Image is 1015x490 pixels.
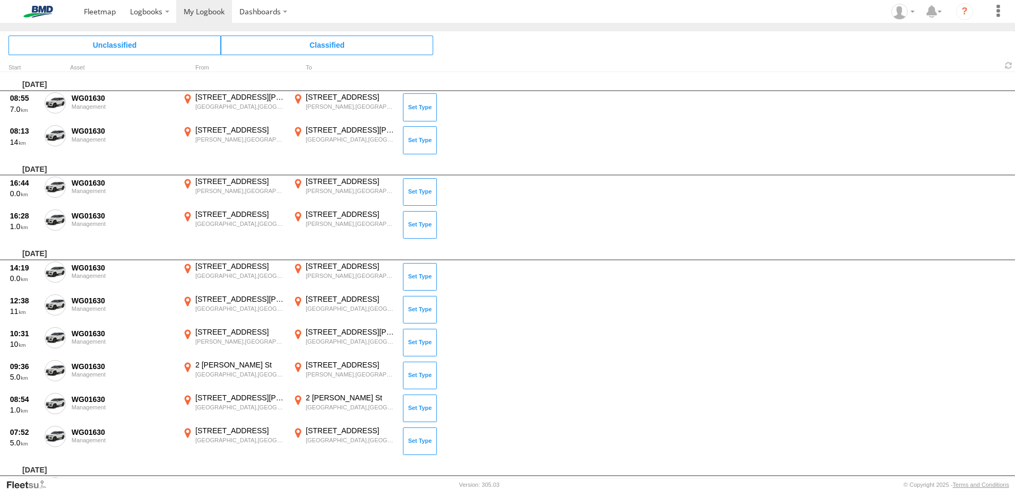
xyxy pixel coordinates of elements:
[195,404,285,411] div: [GEOGRAPHIC_DATA],[GEOGRAPHIC_DATA]
[10,405,39,415] div: 1.0
[291,65,397,71] div: To
[72,404,175,410] div: Management
[10,104,39,114] div: 7.0
[195,393,285,402] div: [STREET_ADDRESS][PERSON_NAME]
[10,222,39,231] div: 1.0
[180,209,287,240] label: Click to View Event Location
[10,211,39,221] div: 16:28
[306,371,395,378] div: [PERSON_NAME],[GEOGRAPHIC_DATA]
[10,395,39,404] div: 08:54
[180,360,287,391] label: Click to View Event Location
[10,126,39,136] div: 08:13
[72,371,175,378] div: Management
[72,427,175,437] div: WG01630
[10,189,39,198] div: 0.0
[180,261,287,292] label: Click to View Event Location
[306,327,395,337] div: [STREET_ADDRESS][PERSON_NAME]
[72,395,175,404] div: WG01630
[306,404,395,411] div: [GEOGRAPHIC_DATA],[GEOGRAPHIC_DATA]
[195,360,285,370] div: 2 [PERSON_NAME] St
[195,371,285,378] div: [GEOGRAPHIC_DATA],[GEOGRAPHIC_DATA]
[291,294,397,325] label: Click to View Event Location
[195,177,285,186] div: [STREET_ADDRESS]
[195,261,285,271] div: [STREET_ADDRESS]
[291,209,397,240] label: Click to View Event Location
[291,360,397,391] label: Click to View Event Location
[306,136,395,143] div: [GEOGRAPHIC_DATA],[GEOGRAPHIC_DATA]
[1002,60,1015,71] span: Refresh
[8,36,221,55] span: Click to view Unclassified Trips
[904,482,1009,488] div: © Copyright 2025 -
[195,327,285,337] div: [STREET_ADDRESS]
[888,4,918,20] div: Timothy Davis
[10,372,39,382] div: 5.0
[180,327,287,358] label: Click to View Event Location
[195,338,285,345] div: [PERSON_NAME],[GEOGRAPHIC_DATA]
[306,103,395,110] div: [PERSON_NAME],[GEOGRAPHIC_DATA]
[72,329,175,338] div: WG01630
[403,329,437,356] button: Click to Set
[291,393,397,424] label: Click to View Event Location
[195,272,285,279] div: [GEOGRAPHIC_DATA],[GEOGRAPHIC_DATA]
[306,294,395,304] div: [STREET_ADDRESS]
[70,65,176,71] div: Asset
[180,177,287,207] label: Click to View Event Location
[6,479,55,490] a: Visit our Website
[291,261,397,292] label: Click to View Event Location
[10,263,39,273] div: 14:19
[953,482,1009,488] a: Terms and Conditions
[306,187,395,195] div: [PERSON_NAME],[GEOGRAPHIC_DATA]
[72,221,175,227] div: Management
[180,65,287,71] div: From
[10,137,39,147] div: 14
[72,362,175,371] div: WG01630
[11,6,66,17] img: bmd-logo.svg
[72,263,175,273] div: WG01630
[72,437,175,443] div: Management
[221,36,433,55] span: Click to view Classified Trips
[10,339,39,349] div: 10
[403,395,437,422] button: Click to Set
[180,92,287,123] label: Click to View Event Location
[403,263,437,291] button: Click to Set
[291,426,397,457] label: Click to View Event Location
[180,393,287,424] label: Click to View Event Location
[306,426,395,435] div: [STREET_ADDRESS]
[72,93,175,103] div: WG01630
[10,178,39,188] div: 16:44
[72,338,175,345] div: Management
[180,125,287,156] label: Click to View Event Location
[291,327,397,358] label: Click to View Event Location
[306,272,395,279] div: [PERSON_NAME],[GEOGRAPHIC_DATA]
[459,482,500,488] div: Version: 305.03
[195,426,285,435] div: [STREET_ADDRESS]
[306,338,395,345] div: [GEOGRAPHIC_DATA],[GEOGRAPHIC_DATA]
[72,188,175,194] div: Management
[306,393,395,402] div: 2 [PERSON_NAME] St
[195,209,285,219] div: [STREET_ADDRESS]
[10,362,39,371] div: 09:36
[10,296,39,305] div: 12:38
[72,296,175,305] div: WG01630
[195,220,285,227] div: [GEOGRAPHIC_DATA],[GEOGRAPHIC_DATA]
[10,93,39,103] div: 08:55
[180,294,287,325] label: Click to View Event Location
[195,92,285,102] div: [STREET_ADDRESS][PERSON_NAME]
[10,427,39,437] div: 07:52
[195,187,285,195] div: [PERSON_NAME],[GEOGRAPHIC_DATA]
[291,177,397,207] label: Click to View Event Location
[10,307,39,316] div: 11
[291,125,397,156] label: Click to View Event Location
[10,329,39,338] div: 10:31
[195,136,285,143] div: [PERSON_NAME],[GEOGRAPHIC_DATA]
[306,209,395,219] div: [STREET_ADDRESS]
[306,125,395,135] div: [STREET_ADDRESS][PERSON_NAME]
[403,178,437,206] button: Click to Set
[306,360,395,370] div: [STREET_ADDRESS]
[195,103,285,110] div: [GEOGRAPHIC_DATA],[GEOGRAPHIC_DATA]
[72,178,175,188] div: WG01630
[403,427,437,455] button: Click to Set
[8,65,40,71] div: Click to Sort
[72,103,175,110] div: Management
[195,436,285,444] div: [GEOGRAPHIC_DATA],[GEOGRAPHIC_DATA]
